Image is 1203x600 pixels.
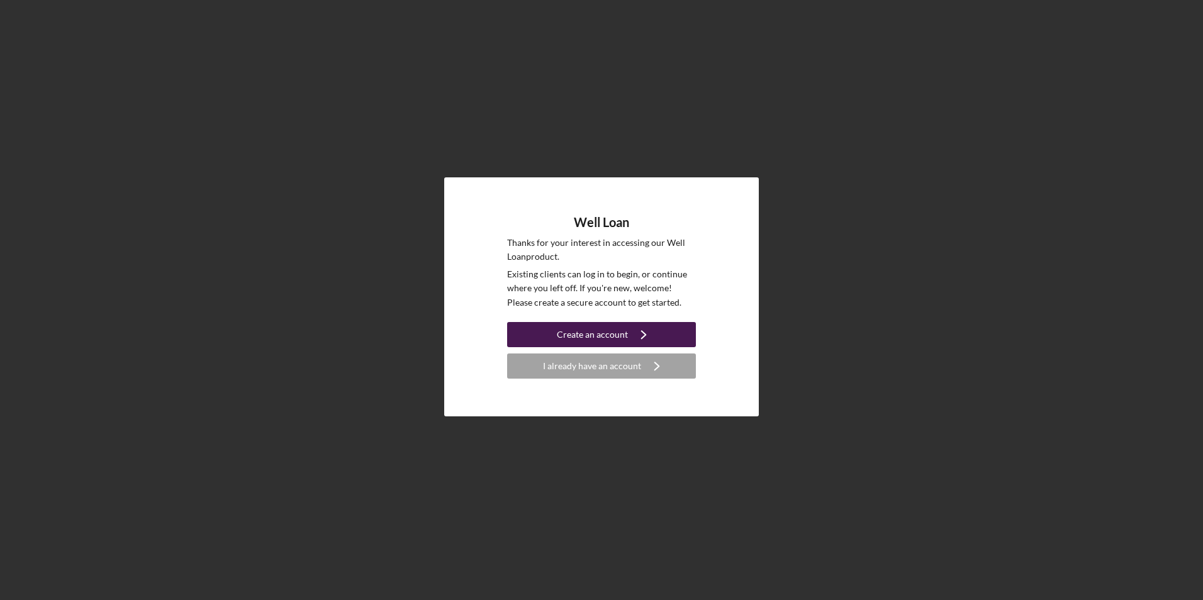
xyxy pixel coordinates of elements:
[557,322,628,347] div: Create an account
[507,353,696,379] button: I already have an account
[543,353,641,379] div: I already have an account
[574,215,629,230] h4: Well Loan
[507,322,696,350] a: Create an account
[507,236,696,264] p: Thanks for your interest in accessing our Well Loan product.
[507,322,696,347] button: Create an account
[507,267,696,309] p: Existing clients can log in to begin, or continue where you left off. If you're new, welcome! Ple...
